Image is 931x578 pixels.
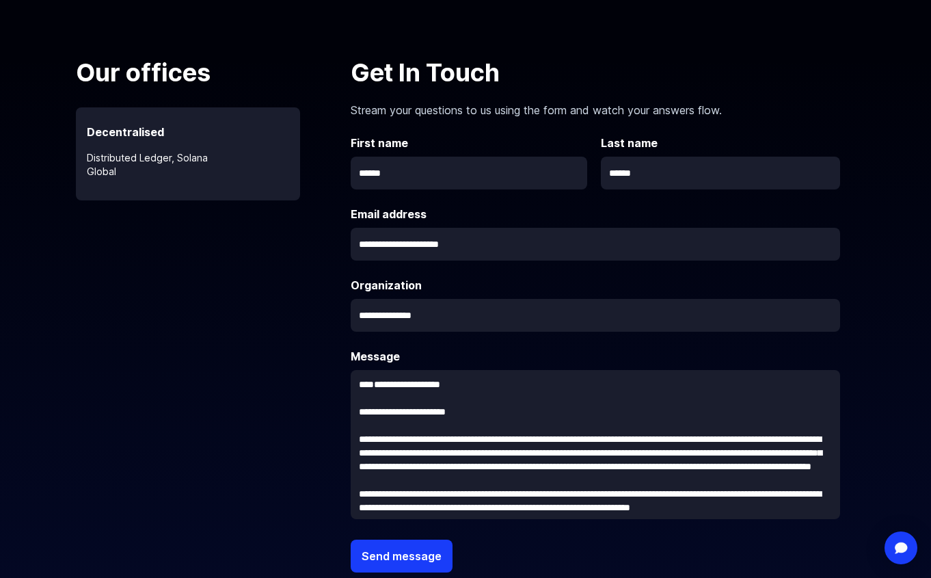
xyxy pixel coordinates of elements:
label: Message [351,348,840,365]
button: Send message [351,540,453,573]
p: Decentralised [76,107,300,140]
p: Distributed Ledger, Solana Global [76,140,300,179]
label: Email address [351,206,840,222]
p: Stream your questions to us using the form and watch your answers flow. [351,91,840,118]
label: First name [351,135,590,151]
p: Our offices [76,54,336,91]
div: Open Intercom Messenger [885,531,917,564]
p: Get In Touch [351,54,840,91]
label: Last name [601,135,840,151]
label: Organization [351,277,840,293]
